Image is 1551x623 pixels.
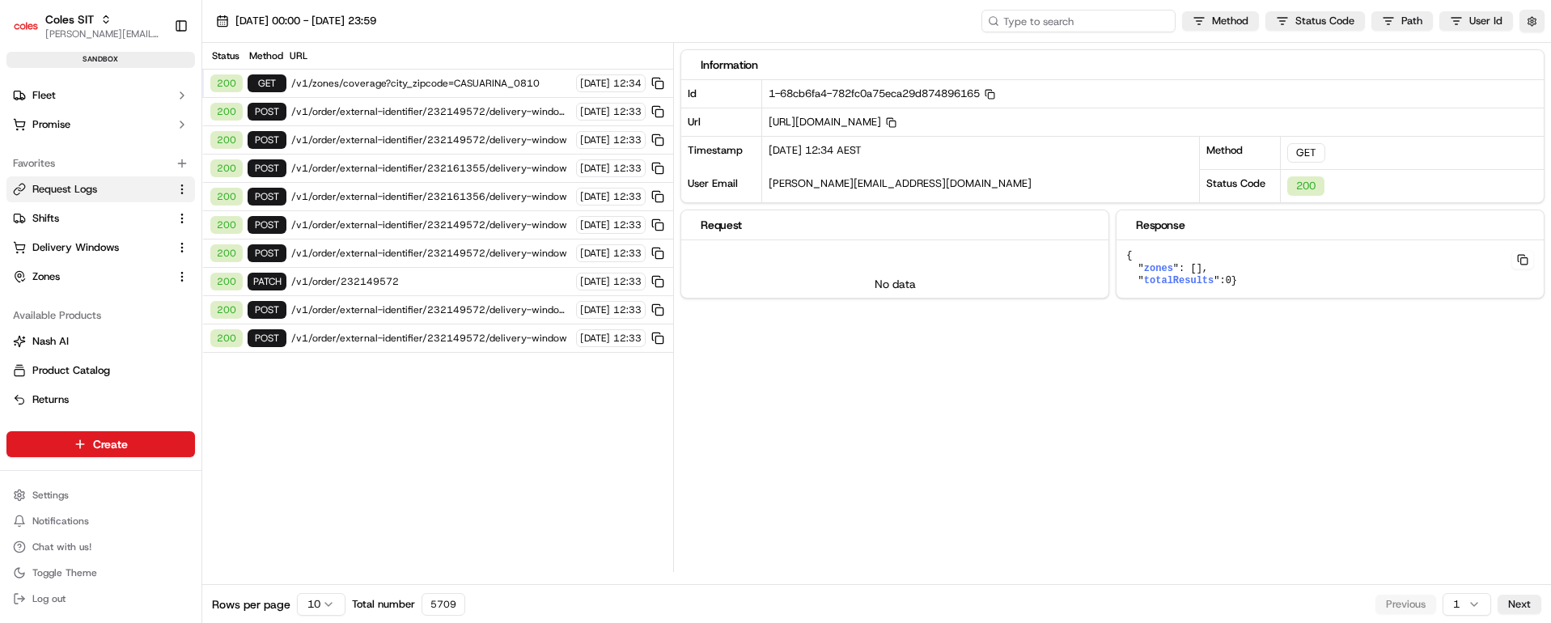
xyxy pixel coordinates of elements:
[45,11,94,28] button: Coles SIT
[291,77,571,90] span: /v1/zones/coverage?city_zipcode=CASUARINA_0810
[246,49,285,62] div: Method
[16,236,29,249] div: 📗
[6,562,195,584] button: Toggle Theme
[6,358,195,384] button: Product Catalog
[209,49,241,62] div: Status
[13,269,169,284] a: Zones
[210,103,243,121] div: 200
[1287,176,1324,196] div: 200
[13,363,189,378] a: Product Catalog
[1144,275,1214,286] span: totalResults
[422,593,465,616] div: 5709
[210,159,243,177] div: 200
[291,303,571,316] span: /v1/order/external-identifier/232149572/delivery-window/revoke
[32,592,66,605] span: Log out
[13,182,169,197] a: Request Logs
[32,117,70,132] span: Promise
[6,112,195,138] button: Promise
[32,334,69,349] span: Nash AI
[137,236,150,249] div: 💻
[352,597,415,612] span: Total number
[32,240,119,255] span: Delivery Windows
[981,10,1176,32] input: Type to search
[6,431,195,457] button: Create
[291,247,571,260] span: /v1/order/external-identifier/232149572/delivery-window
[32,363,110,378] span: Product Catalog
[210,244,243,262] div: 200
[580,77,610,90] span: [DATE]
[291,218,571,231] span: /v1/order/external-identifier/232149572/delivery-window
[1200,169,1281,202] div: Status Code
[1295,14,1354,28] span: Status Code
[153,235,260,251] span: API Documentation
[13,392,189,407] a: Returns
[290,49,667,62] div: URL
[6,303,195,328] div: Available Products
[16,155,45,184] img: 1736555255976-a54dd68f-1ca7-489b-9aae-adbdc363a1c4
[291,133,571,146] span: /v1/order/external-identifier/232149572/delivery-window
[248,74,286,92] div: GET
[55,155,265,171] div: Start new chat
[1117,240,1544,298] pre: { " ": [], " ": }
[45,28,161,40] button: [PERSON_NAME][EMAIL_ADDRESS][PERSON_NAME][PERSON_NAME][DOMAIN_NAME]
[681,170,762,203] div: User Email
[1200,136,1281,169] div: Method
[32,88,56,103] span: Fleet
[1401,14,1422,28] span: Path
[6,587,195,610] button: Log out
[291,275,571,288] span: /v1/order/232149572
[32,566,97,579] span: Toggle Theme
[32,489,69,502] span: Settings
[681,80,762,108] div: Id
[762,137,1198,170] div: [DATE] 12:34 AEST
[32,515,89,528] span: Notifications
[16,16,49,49] img: Nash
[6,235,195,261] button: Delivery Windows
[1469,14,1502,28] span: User Id
[1287,143,1325,163] div: GET
[1265,11,1365,31] button: Status Code
[13,240,169,255] a: Delivery Windows
[6,387,195,413] button: Returns
[209,10,384,32] button: [DATE] 00:00 - [DATE] 23:59
[291,190,571,203] span: /v1/order/external-identifier/232161356/delivery-window
[613,218,642,231] span: 12:33
[55,171,205,184] div: We're available if you need us!
[32,211,59,226] span: Shifts
[875,276,916,292] p: No data
[291,332,571,345] span: /v1/order/external-identifier/232149572/delivery-window
[613,162,642,175] span: 12:33
[291,162,571,175] span: /v1/order/external-identifier/232161355/delivery-window
[613,247,642,260] span: 12:33
[580,162,610,175] span: [DATE]
[613,77,642,90] span: 12:34
[6,484,195,506] button: Settings
[580,247,610,260] span: [DATE]
[13,13,39,39] img: Coles SIT
[248,244,286,262] div: POST
[248,159,286,177] div: POST
[613,303,642,316] span: 12:33
[6,176,195,202] button: Request Logs
[42,104,291,121] input: Got a question? Start typing here...
[32,182,97,197] span: Request Logs
[1498,595,1541,614] button: Next
[13,334,189,349] a: Nash AI
[681,137,762,170] div: Timestamp
[114,273,196,286] a: Powered byPylon
[6,6,167,45] button: Coles SITColes SIT[PERSON_NAME][EMAIL_ADDRESS][PERSON_NAME][PERSON_NAME][DOMAIN_NAME]
[32,540,91,553] span: Chat with us!
[613,275,642,288] span: 12:33
[248,301,286,319] div: POST
[210,329,243,347] div: 200
[6,83,195,108] button: Fleet
[580,218,610,231] span: [DATE]
[32,392,69,407] span: Returns
[32,235,124,251] span: Knowledge Base
[210,216,243,234] div: 200
[210,188,243,206] div: 200
[210,273,243,290] div: 200
[769,87,995,100] span: 1-68cb6fa4-782fc0a75eca29d874896165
